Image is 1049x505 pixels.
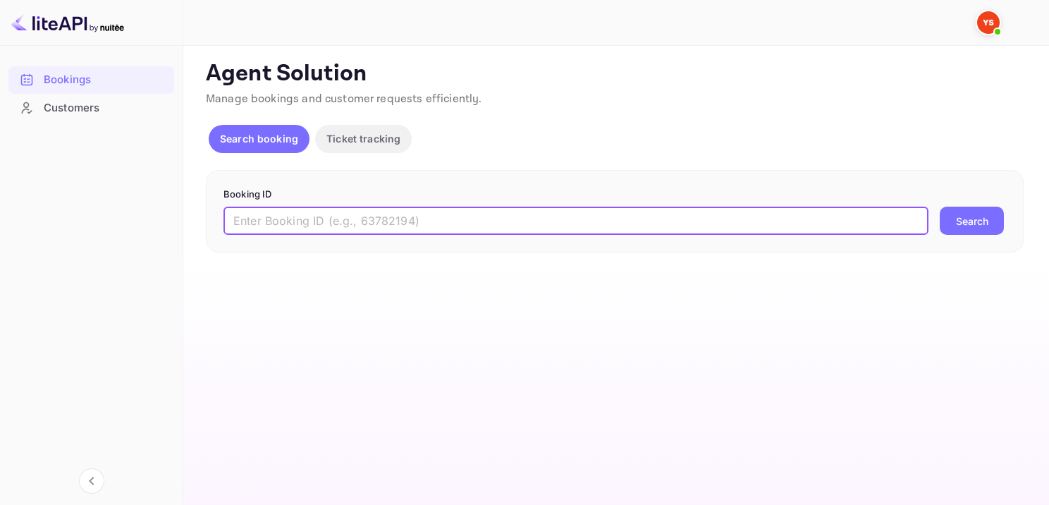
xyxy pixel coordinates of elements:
[8,95,174,122] div: Customers
[326,131,400,146] p: Ticket tracking
[977,11,1000,34] img: Yandex Support
[940,207,1004,235] button: Search
[8,66,174,94] div: Bookings
[11,11,124,34] img: LiteAPI logo
[44,72,167,88] div: Bookings
[79,468,104,494] button: Collapse navigation
[223,188,1006,202] p: Booking ID
[223,207,928,235] input: Enter Booking ID (e.g., 63782194)
[206,60,1024,88] p: Agent Solution
[220,131,298,146] p: Search booking
[44,100,167,116] div: Customers
[8,66,174,92] a: Bookings
[206,92,482,107] span: Manage bookings and customer requests efficiently.
[8,95,174,121] a: Customers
